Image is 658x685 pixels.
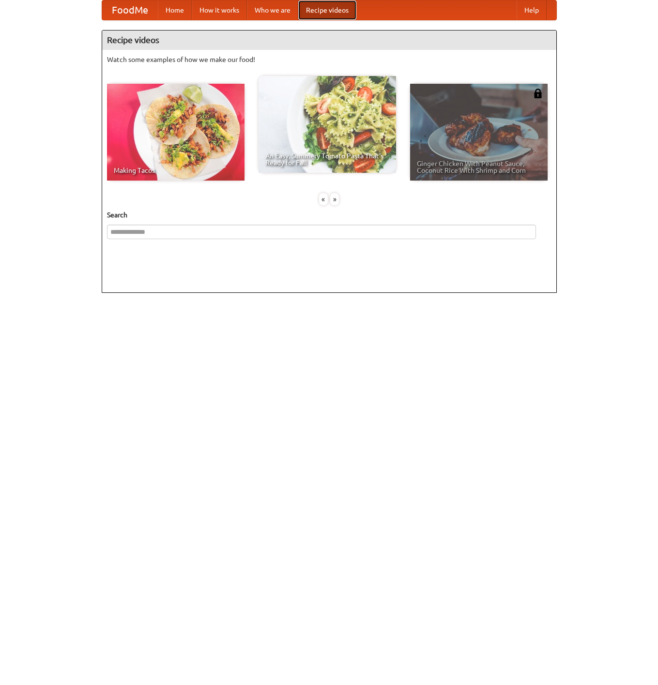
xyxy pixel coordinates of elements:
a: Making Tacos [107,84,245,181]
span: An Easy, Summery Tomato Pasta That's Ready for Fall [265,152,389,166]
a: How it works [192,0,247,20]
div: » [330,193,339,205]
div: « [319,193,328,205]
a: Home [158,0,192,20]
a: Recipe videos [298,0,356,20]
h5: Search [107,210,551,220]
a: An Easy, Summery Tomato Pasta That's Ready for Fall [259,76,396,173]
img: 483408.png [533,89,543,98]
span: Making Tacos [114,167,238,174]
p: Watch some examples of how we make our food! [107,55,551,64]
a: Who we are [247,0,298,20]
a: Help [517,0,547,20]
a: FoodMe [102,0,158,20]
h4: Recipe videos [102,30,556,50]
